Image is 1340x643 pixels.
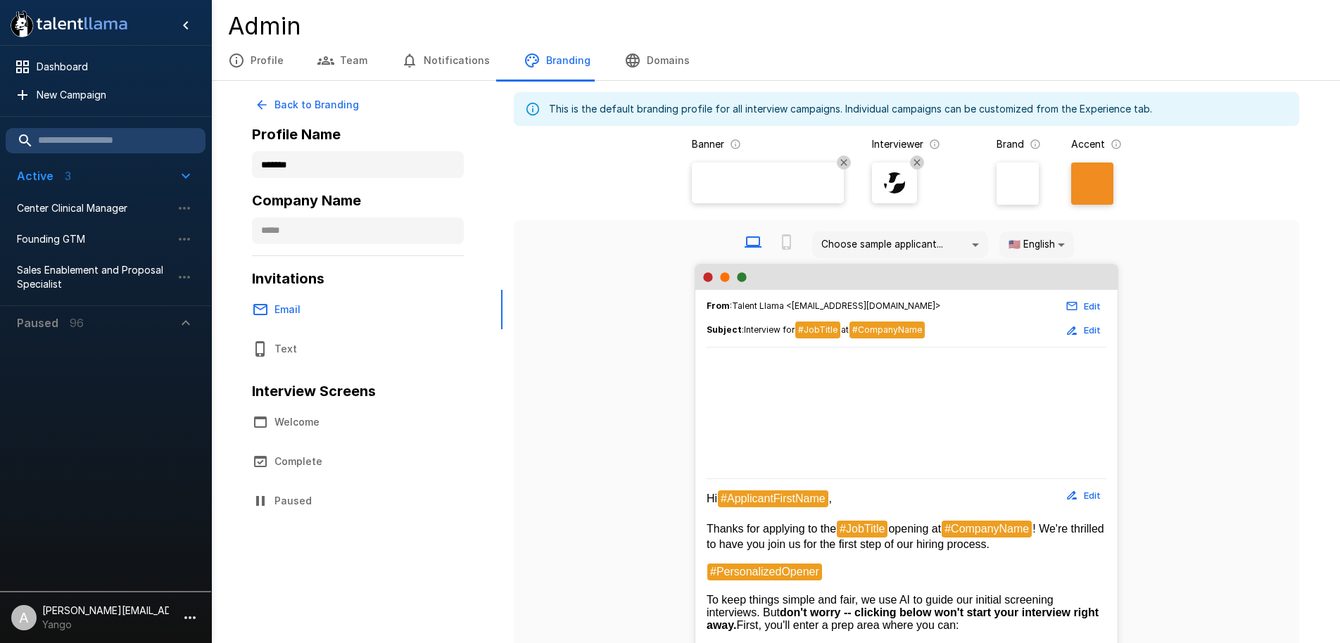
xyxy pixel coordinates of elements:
[252,126,341,143] b: Profile Name
[252,192,361,209] b: Company Name
[736,619,959,631] span: First, you'll enter a prep area where you can:
[507,41,607,80] button: Branding
[744,324,795,335] span: Interview for
[692,137,724,151] p: Banner
[707,321,925,339] span: :
[872,163,917,203] label: Remove Custom Interviewer
[301,41,384,80] button: Team
[997,137,1024,151] p: Brand
[849,321,925,338] span: #CompanyName
[384,41,507,80] button: Notifications
[1071,137,1105,151] p: Accent
[707,300,730,311] b: From
[812,231,988,258] div: Choose sample applicant...
[730,139,741,150] svg: The banner version of your logo. Using your logo will enable customization of brand and accent co...
[829,492,832,504] span: ,
[707,324,742,335] b: Subject
[841,324,849,335] span: at
[999,231,1074,258] div: 🇺🇸 English
[942,521,1032,537] span: #CompanyName
[884,172,905,193] img: yango-avatar.png
[707,594,1056,618] span: To keep things simple and fair, we use AI to guide our initial screening interviews. But
[718,490,828,507] span: #ApplicantFirstName
[707,606,1101,631] strong: don't worry -- clicking below won't start your interview right away.
[1061,319,1106,341] button: Edit
[228,11,1323,41] h4: Admin
[1030,139,1041,150] svg: The background color for branded interviews and emails. It should be a color that complements you...
[1061,485,1106,507] button: Edit
[707,299,941,313] span: : Talent Llama <[EMAIL_ADDRESS][DOMAIN_NAME]>
[837,521,887,537] span: #JobTitle
[607,41,707,80] button: Domains
[1061,295,1106,317] button: Edit
[888,523,941,535] span: opening at
[707,492,717,504] span: Hi
[837,155,851,170] button: Remove Custom Banner
[692,163,844,203] label: Banner LogoRemove Custom Banner
[235,402,488,442] button: Welcome
[707,564,822,580] span: #PersonalizedOpener
[707,362,1106,461] img: Talent Llama
[707,523,836,535] span: Thanks for applying to the
[235,329,488,369] button: Text
[235,481,488,521] button: Paused
[235,290,488,329] button: Email
[252,92,365,118] button: Back to Branding
[872,137,923,151] p: Interviewer
[929,139,940,150] svg: The image that will show next to questions in your candidate interviews. It must be square and at...
[211,41,301,80] button: Profile
[795,321,840,338] span: #JobTitle
[910,155,924,170] button: Remove Custom Interviewer
[549,96,1152,122] div: This is the default branding profile for all interview campaigns. Individual campaigns can be cus...
[726,172,810,193] img: Banner Logo
[1111,139,1122,150] svg: The primary color for buttons in branded interviews and emails. It should be a color that complem...
[235,442,488,481] button: Complete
